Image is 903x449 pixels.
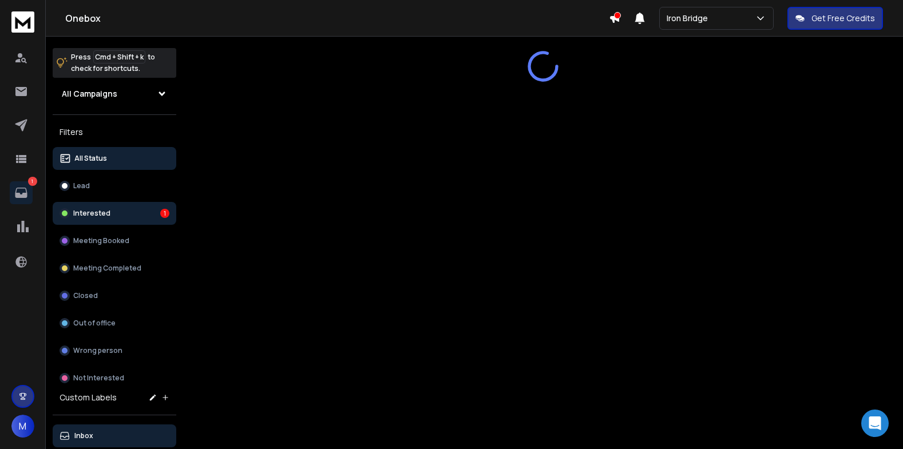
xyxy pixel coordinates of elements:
[811,13,875,24] p: Get Free Credits
[71,51,155,74] p: Press to check for shortcuts.
[10,181,33,204] a: 1
[11,11,34,33] img: logo
[53,124,176,140] h3: Filters
[53,339,176,362] button: Wrong person
[73,209,110,218] p: Interested
[53,367,176,390] button: Not Interested
[160,209,169,218] div: 1
[73,181,90,190] p: Lead
[53,202,176,225] button: Interested1
[65,11,609,25] h1: Onebox
[73,373,124,383] p: Not Interested
[11,415,34,438] button: M
[73,236,129,245] p: Meeting Booked
[53,257,176,280] button: Meeting Completed
[861,410,889,437] div: Open Intercom Messenger
[93,50,145,63] span: Cmd + Shift + k
[73,319,116,328] p: Out of office
[53,424,176,447] button: Inbox
[73,291,98,300] p: Closed
[787,7,883,30] button: Get Free Credits
[60,392,117,403] h3: Custom Labels
[53,82,176,105] button: All Campaigns
[62,88,117,100] h1: All Campaigns
[28,177,37,186] p: 1
[74,154,107,163] p: All Status
[74,431,93,440] p: Inbox
[53,284,176,307] button: Closed
[53,147,176,170] button: All Status
[53,312,176,335] button: Out of office
[73,264,141,273] p: Meeting Completed
[73,346,122,355] p: Wrong person
[667,13,712,24] p: Iron Bridge
[53,174,176,197] button: Lead
[53,229,176,252] button: Meeting Booked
